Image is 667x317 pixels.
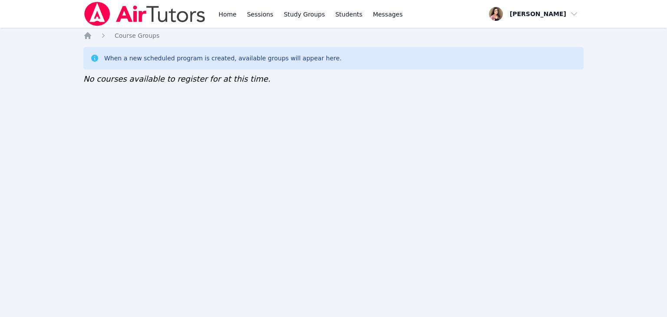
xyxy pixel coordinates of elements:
span: Messages [373,10,403,19]
nav: Breadcrumb [83,31,584,40]
div: When a new scheduled program is created, available groups will appear here. [104,54,342,63]
span: Course Groups [115,32,159,39]
a: Course Groups [115,31,159,40]
span: No courses available to register for at this time. [83,74,271,83]
img: Air Tutors [83,2,206,26]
